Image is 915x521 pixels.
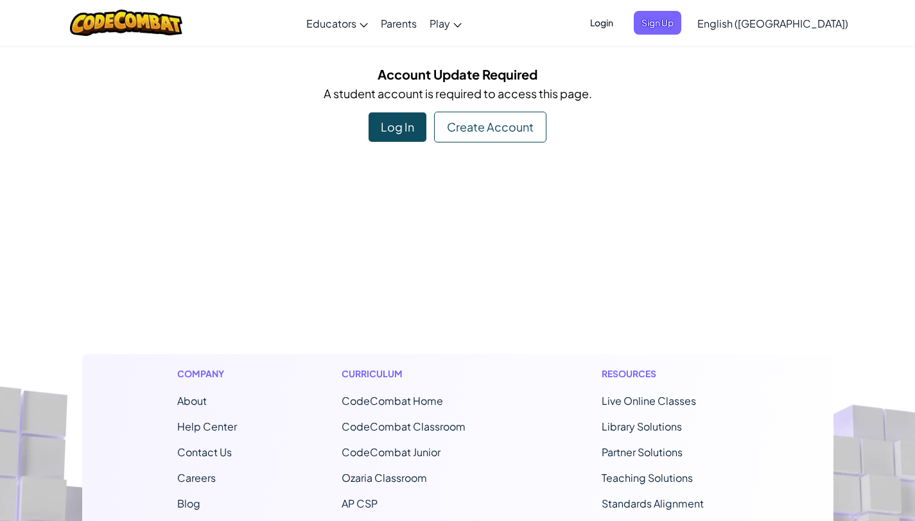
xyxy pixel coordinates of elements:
a: Help Center [177,420,237,433]
span: CodeCombat Home [342,394,443,407]
h1: Company [177,367,237,380]
a: Careers [177,471,216,484]
div: Create Account [434,112,546,142]
a: Parents [374,6,423,40]
a: CodeCombat Junior [342,445,440,459]
h1: Resources [602,367,738,380]
h1: Curriculum [342,367,497,380]
a: AP CSP [342,497,378,510]
a: English ([GEOGRAPHIC_DATA]) [691,6,855,40]
a: Educators [300,6,374,40]
p: A student account is required to access this page. [92,84,824,103]
span: Educators [306,17,356,30]
span: English ([GEOGRAPHIC_DATA]) [697,17,848,30]
a: Teaching Solutions [602,471,693,484]
span: Contact Us [177,445,232,459]
a: Ozaria Classroom [342,471,427,484]
a: Blog [177,497,200,510]
button: Sign Up [634,11,681,35]
a: Library Solutions [602,420,682,433]
a: Play [423,6,468,40]
div: Log In [369,112,426,142]
a: Standards Alignment [602,497,704,510]
img: CodeCombat logo [70,10,182,36]
h5: Account Update Required [92,64,824,84]
span: Play [430,17,450,30]
a: Partner Solutions [602,445,683,459]
a: About [177,394,207,407]
a: CodeCombat Classroom [342,420,466,433]
a: Live Online Classes [602,394,696,407]
button: Login [582,11,621,35]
